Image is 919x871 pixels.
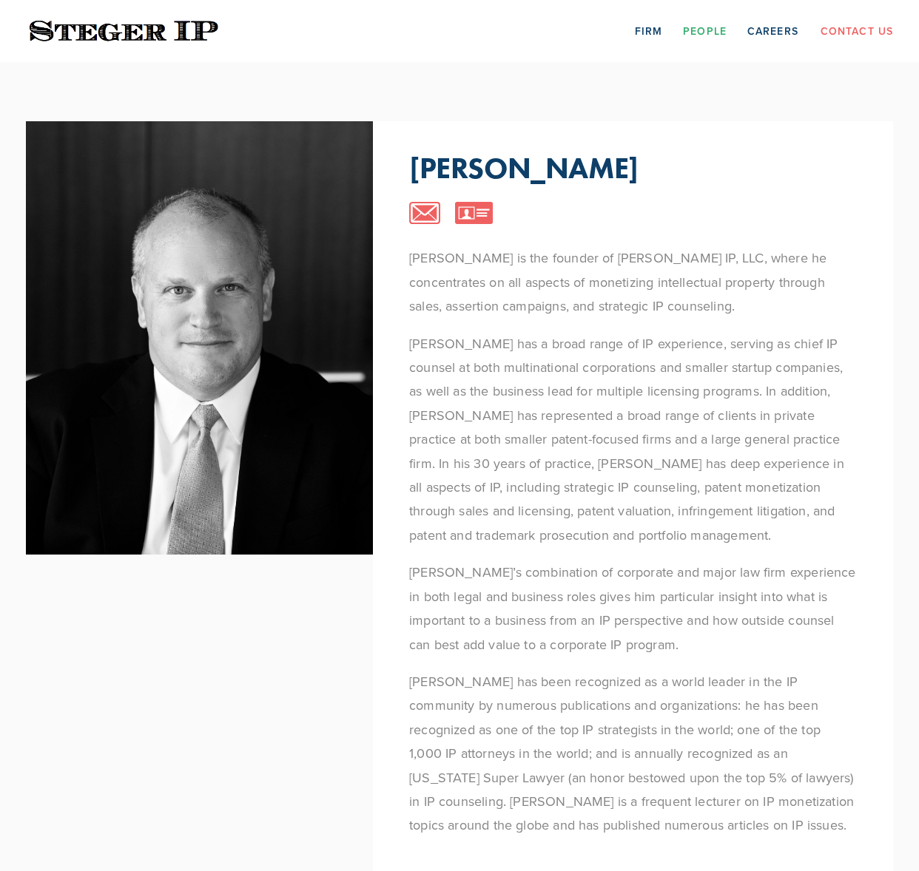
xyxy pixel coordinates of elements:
img: email-icon [409,202,440,224]
a: People [683,19,727,42]
p: [PERSON_NAME]’s combination of corporate and major law firm experience in both legal and business... [409,560,857,657]
a: Firm [635,19,662,42]
a: Contact Us [821,19,893,42]
p: [PERSON_NAME] has a broad range of IP experience, serving as chief IP counsel at both multination... [409,332,857,548]
img: vcard-icon [455,202,494,224]
a: Careers [747,19,798,42]
p: [PERSON_NAME] [409,150,639,186]
p: [PERSON_NAME] has been recognized as a world leader in the IP community by numerous publications ... [409,670,857,838]
img: Steger IP | Trust. Experience. Results. [26,17,222,46]
p: [PERSON_NAME] is the founder of [PERSON_NAME] IP, LLC, where he concentrates on all aspects of mo... [409,246,857,318]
